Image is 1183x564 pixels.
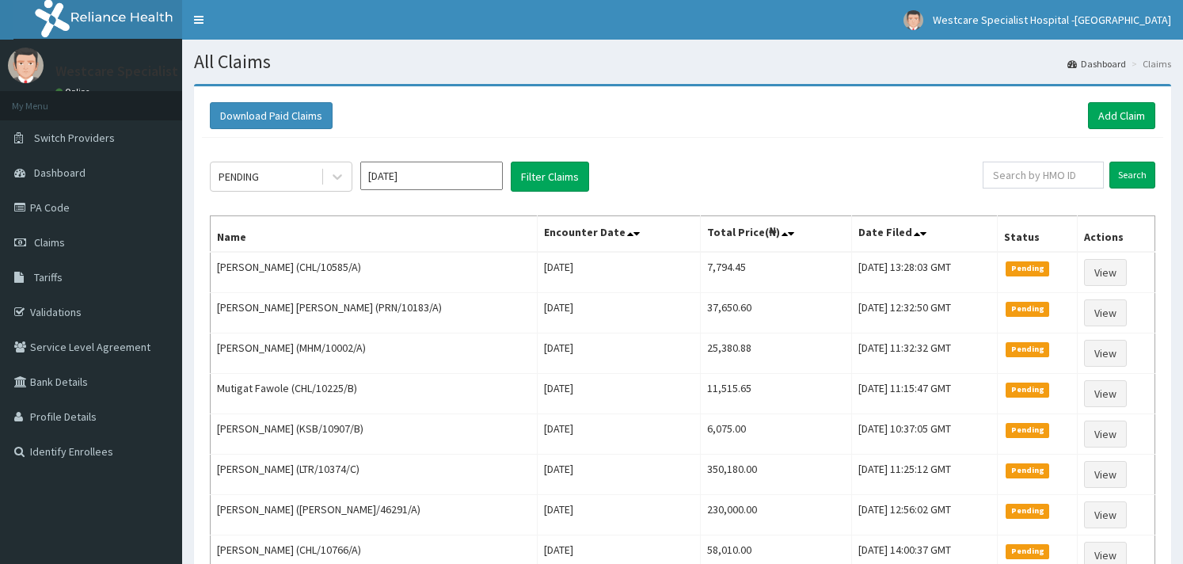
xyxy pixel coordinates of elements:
th: Date Filed [852,216,998,253]
th: Encounter Date [538,216,701,253]
span: Switch Providers [34,131,115,145]
span: Pending [1006,544,1049,558]
th: Actions [1078,216,1155,253]
span: Pending [1006,463,1049,478]
td: [PERSON_NAME] (CHL/10585/A) [211,252,538,293]
td: 37,650.60 [701,293,852,333]
button: Download Paid Claims [210,102,333,129]
a: Add Claim [1088,102,1155,129]
span: Pending [1006,342,1049,356]
span: Tariffs [34,270,63,284]
a: View [1084,461,1127,488]
td: [DATE] 11:15:47 GMT [852,374,998,414]
li: Claims [1128,57,1171,70]
a: View [1084,340,1127,367]
td: [DATE] 12:56:02 GMT [852,495,998,535]
span: Pending [1006,504,1049,518]
td: 7,794.45 [701,252,852,293]
a: Online [55,86,93,97]
button: Filter Claims [511,162,589,192]
span: Pending [1006,302,1049,316]
a: Dashboard [1067,57,1126,70]
td: 11,515.65 [701,374,852,414]
span: Pending [1006,383,1049,397]
td: [DATE] [538,374,701,414]
a: View [1084,259,1127,286]
td: [DATE] [538,414,701,455]
td: 6,075.00 [701,414,852,455]
input: Search by HMO ID [983,162,1104,189]
input: Search [1109,162,1155,189]
span: Claims [34,235,65,250]
th: Name [211,216,538,253]
a: View [1084,501,1127,528]
img: User Image [8,48,44,83]
td: [DATE] 12:32:50 GMT [852,293,998,333]
th: Status [998,216,1078,253]
td: 350,180.00 [701,455,852,495]
td: [DATE] 10:37:05 GMT [852,414,998,455]
span: Pending [1006,423,1049,437]
td: [DATE] 11:32:32 GMT [852,333,998,374]
span: Dashboard [34,166,86,180]
a: View [1084,380,1127,407]
span: Pending [1006,261,1049,276]
td: Mutigat Fawole (CHL/10225/B) [211,374,538,414]
td: [PERSON_NAME] [PERSON_NAME] (PRN/10183/A) [211,293,538,333]
div: PENDING [219,169,259,185]
a: View [1084,299,1127,326]
td: [PERSON_NAME] (LTR/10374/C) [211,455,538,495]
td: [PERSON_NAME] (MHM/10002/A) [211,333,538,374]
td: [DATE] [538,333,701,374]
td: [DATE] [538,293,701,333]
td: [PERSON_NAME] (KSB/10907/B) [211,414,538,455]
td: 25,380.88 [701,333,852,374]
td: [DATE] 13:28:03 GMT [852,252,998,293]
td: [PERSON_NAME] ([PERSON_NAME]/46291/A) [211,495,538,535]
td: [DATE] [538,495,701,535]
td: 230,000.00 [701,495,852,535]
td: [DATE] [538,252,701,293]
a: View [1084,421,1127,448]
input: Select Month and Year [360,162,503,190]
h1: All Claims [194,51,1171,72]
td: [DATE] 11:25:12 GMT [852,455,998,495]
img: User Image [903,10,923,30]
th: Total Price(₦) [701,216,852,253]
p: Westcare Specialist Hospital -[GEOGRAPHIC_DATA] [55,64,372,78]
td: [DATE] [538,455,701,495]
span: Westcare Specialist Hospital -[GEOGRAPHIC_DATA] [933,13,1171,27]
